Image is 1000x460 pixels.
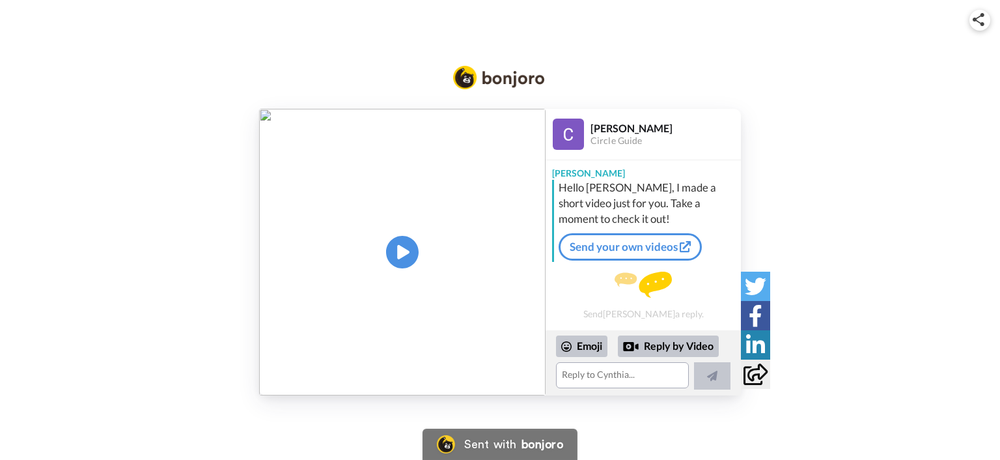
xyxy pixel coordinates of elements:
div: Circle Guide [590,136,740,147]
img: a0420567-e9a3-490a-864b-05b549f6cbef-thumb.jpg [259,109,546,395]
div: Reply by Video [623,339,639,354]
div: Send [PERSON_NAME] a reply. [546,267,741,324]
div: [PERSON_NAME] [590,122,740,134]
a: Send your own videos [559,233,702,261]
img: message.svg [615,272,672,298]
div: Reply by Video [618,336,719,358]
a: Bonjoro Logo [423,429,577,460]
img: Profile Image [553,119,584,150]
div: Hello [PERSON_NAME], I made a short video just for you. Take a moment to check it out! [559,180,738,227]
img: Bonjoro Logo [453,66,544,89]
img: ic_share.svg [973,13,984,26]
div: [PERSON_NAME] [546,160,741,180]
div: Emoji [556,336,607,356]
